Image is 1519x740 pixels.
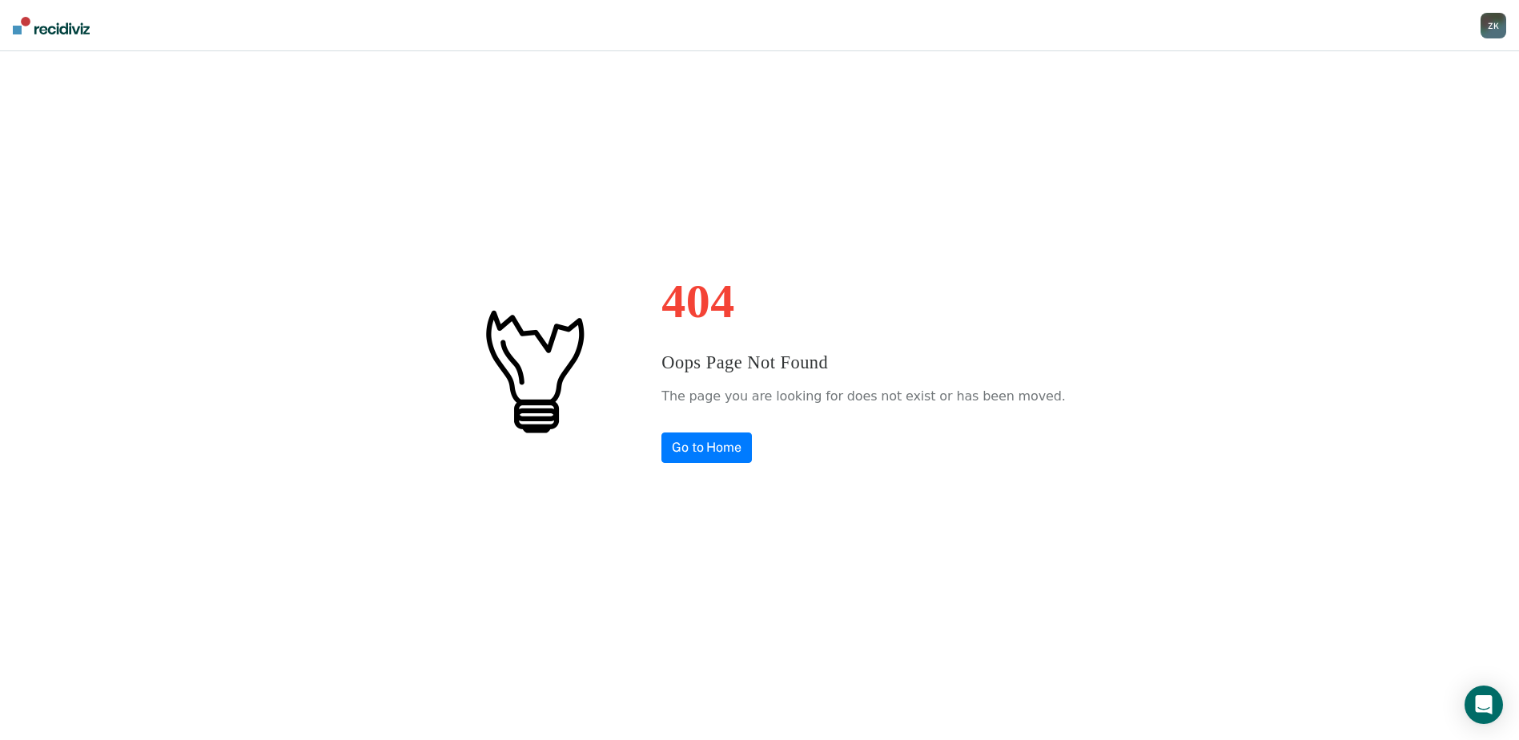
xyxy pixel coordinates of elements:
[1481,13,1506,38] button: ZK
[661,432,752,463] a: Go to Home
[453,290,613,450] img: #
[1481,13,1506,38] div: Z K
[1465,686,1503,724] div: Open Intercom Messenger
[661,277,1065,325] h1: 404
[661,384,1065,408] p: The page you are looking for does not exist or has been moved.
[13,17,90,34] img: Recidiviz
[661,349,1065,376] h3: Oops Page Not Found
